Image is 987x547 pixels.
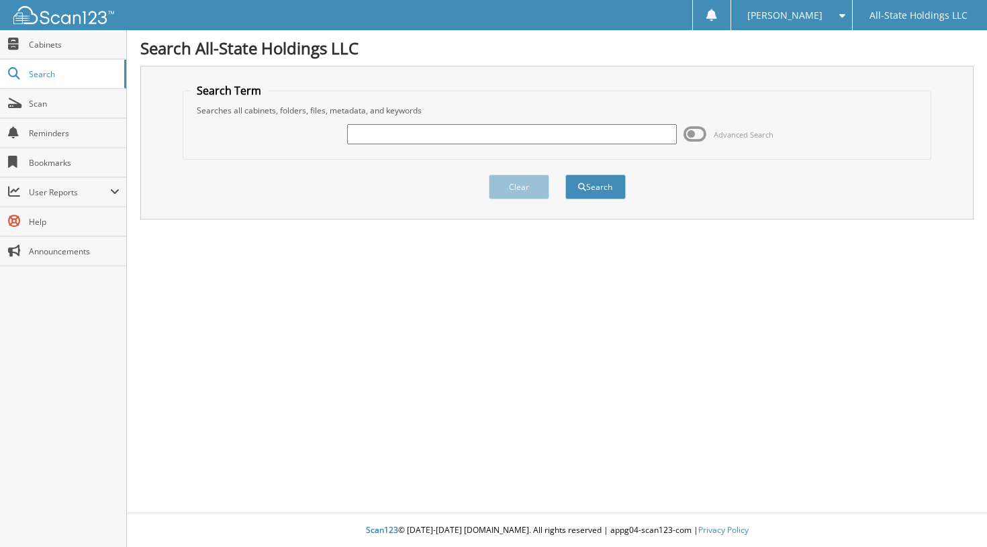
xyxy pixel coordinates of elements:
span: User Reports [29,187,110,198]
button: Clear [489,175,549,199]
h1: Search All-State Holdings LLC [140,37,974,59]
span: Reminders [29,128,120,139]
div: Searches all cabinets, folders, files, metadata, and keywords [190,105,924,116]
div: © [DATE]-[DATE] [DOMAIN_NAME]. All rights reserved | appg04-scan123-com | [127,514,987,547]
span: Cabinets [29,39,120,50]
span: Bookmarks [29,157,120,168]
legend: Search Term [190,83,268,98]
span: Search [29,68,117,80]
span: All-State Holdings LLC [869,11,968,19]
button: Search [565,175,626,199]
img: scan123-logo-white.svg [13,6,114,24]
span: Scan [29,98,120,109]
span: Help [29,216,120,228]
span: [PERSON_NAME] [747,11,822,19]
a: Privacy Policy [698,524,749,536]
span: Announcements [29,246,120,257]
span: Scan123 [366,524,398,536]
iframe: Chat Widget [920,483,987,547]
span: Advanced Search [714,130,773,140]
